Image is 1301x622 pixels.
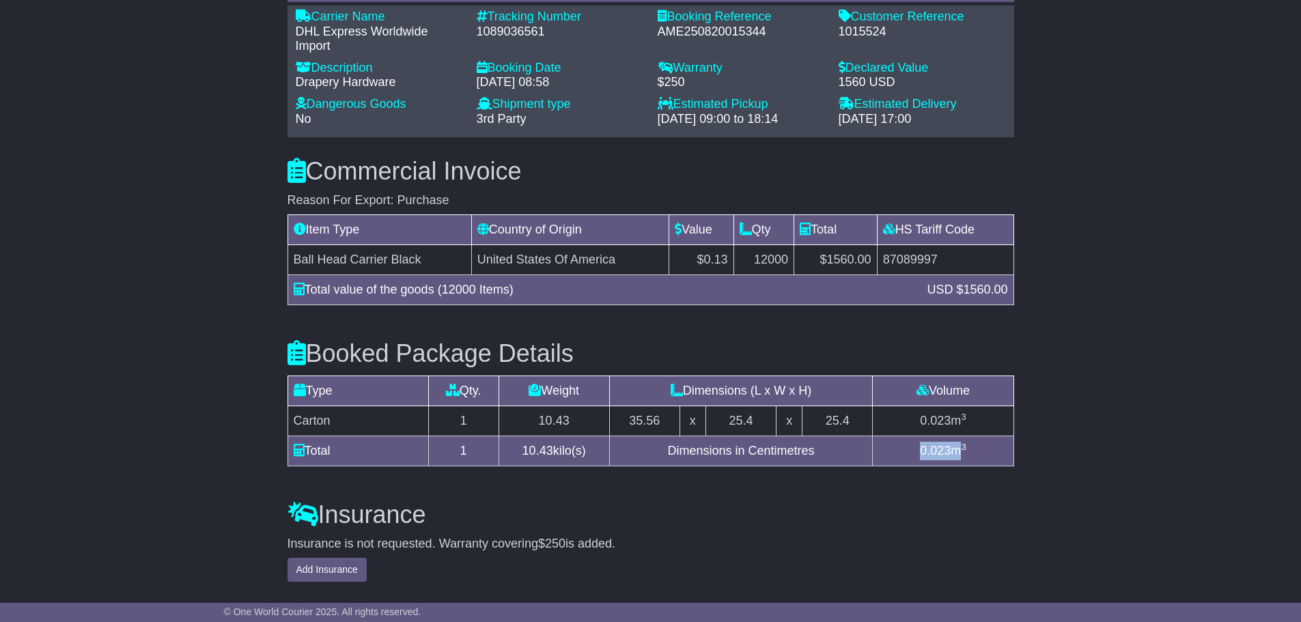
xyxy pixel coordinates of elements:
span: © One World Courier 2025. All rights reserved. [224,606,421,617]
div: Shipment type [477,97,644,112]
h3: Insurance [288,501,1014,528]
div: 1560 USD [839,75,1006,90]
td: United States Of America [471,245,669,275]
div: Estimated Delivery [839,97,1006,112]
td: $0.13 [669,245,733,275]
td: 10.43 [499,406,609,436]
div: Description [296,61,463,76]
span: $250 [538,537,565,550]
td: 35.56 [609,406,680,436]
td: Volume [873,376,1013,406]
div: Estimated Pickup [658,97,825,112]
div: [DATE] 17:00 [839,112,1006,127]
h3: Commercial Invoice [288,158,1014,185]
td: 25.4 [705,406,776,436]
div: Booking Date [477,61,644,76]
div: Insurance is not requested. Warranty covering is added. [288,537,1014,552]
td: 87089997 [877,245,1013,275]
td: $1560.00 [794,245,878,275]
span: 3rd Party [477,112,527,126]
td: Total [794,215,878,245]
div: Drapery Hardware [296,75,463,90]
td: Qty. [428,376,499,406]
td: Ball Head Carrier Black [288,245,471,275]
td: 25.4 [802,406,873,436]
span: 10.43 [522,444,553,457]
sup: 3 [961,412,966,422]
td: Total [288,436,428,466]
div: [DATE] 09:00 to 18:14 [658,112,825,127]
div: [DATE] 08:58 [477,75,644,90]
span: No [296,112,311,126]
td: 1 [428,406,499,436]
td: Qty [733,215,794,245]
div: 1015524 [839,25,1006,40]
h3: Booked Package Details [288,340,1014,367]
div: AME250820015344 [658,25,825,40]
td: Dimensions (L x W x H) [609,376,873,406]
td: kilo(s) [499,436,609,466]
td: m [873,436,1013,466]
td: Value [669,215,733,245]
td: Type [288,376,428,406]
td: HS Tariff Code [877,215,1013,245]
td: Weight [499,376,609,406]
td: 1 [428,436,499,466]
div: 1089036561 [477,25,644,40]
div: Tracking Number [477,10,644,25]
div: Customer Reference [839,10,1006,25]
div: $250 [658,75,825,90]
td: x [680,406,705,436]
td: 12000 [733,245,794,275]
sup: 3 [961,442,966,452]
div: Dangerous Goods [296,97,463,112]
div: Declared Value [839,61,1006,76]
td: x [777,406,802,436]
div: DHL Express Worldwide Import [296,25,463,54]
button: Add Insurance [288,558,367,582]
td: m [873,406,1013,436]
div: Warranty [658,61,825,76]
td: Country of Origin [471,215,669,245]
td: Item Type [288,215,471,245]
div: Booking Reference [658,10,825,25]
td: Carton [288,406,428,436]
div: USD $1560.00 [920,281,1014,299]
td: Dimensions in Centimetres [609,436,873,466]
span: 0.023 [920,414,951,427]
div: Reason For Export: Purchase [288,193,1014,208]
div: Total value of the goods (12000 Items) [287,281,921,299]
span: 0.023 [920,444,951,457]
div: Carrier Name [296,10,463,25]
